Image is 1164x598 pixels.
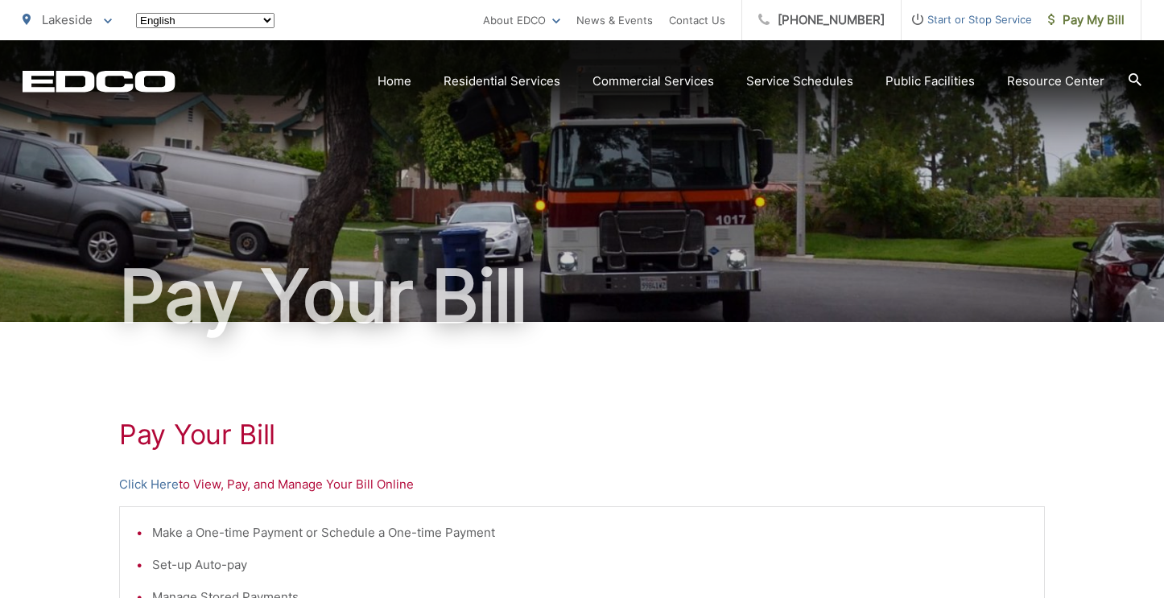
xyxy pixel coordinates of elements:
a: Public Facilities [885,72,975,91]
a: Click Here [119,475,179,494]
a: Commercial Services [592,72,714,91]
a: Contact Us [669,10,725,30]
a: About EDCO [483,10,560,30]
h1: Pay Your Bill [23,256,1141,336]
a: Resource Center [1007,72,1104,91]
span: Pay My Bill [1048,10,1125,30]
h1: Pay Your Bill [119,419,1045,451]
a: Residential Services [444,72,560,91]
p: to View, Pay, and Manage Your Bill Online [119,475,1045,494]
a: Service Schedules [746,72,853,91]
li: Set-up Auto-pay [152,555,1028,575]
span: Lakeside [42,12,93,27]
a: News & Events [576,10,653,30]
select: Select a language [136,13,274,28]
a: Home [378,72,411,91]
li: Make a One-time Payment or Schedule a One-time Payment [152,523,1028,542]
a: EDCD logo. Return to the homepage. [23,70,175,93]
